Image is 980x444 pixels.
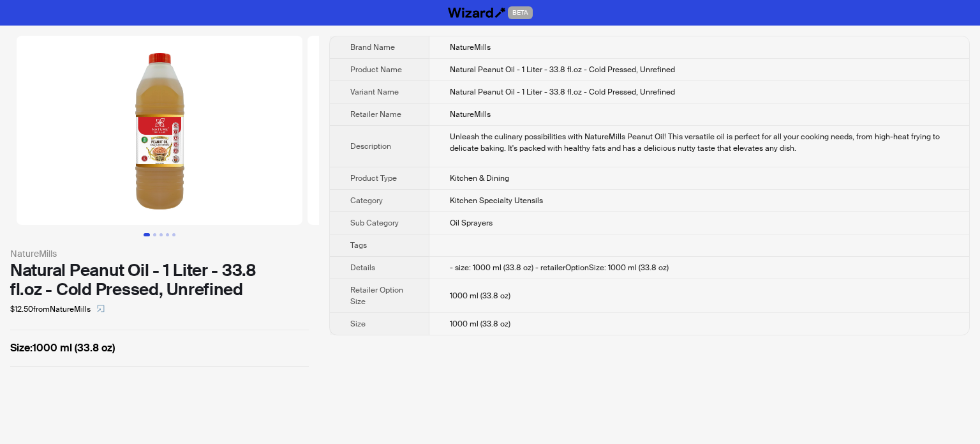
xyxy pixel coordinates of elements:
[350,218,399,228] span: Sub Category
[153,233,156,236] button: Go to slide 2
[350,195,383,206] span: Category
[10,341,309,356] label: 1000 ml (33.8 oz)
[17,36,302,225] img: Natural Peanut Oil - 1 Liter - 33.8 fl.oz - Cold Pressed, Unrefined Natural Peanut Oil - 1 Liter ...
[450,291,510,301] span: 1000 ml (33.8 oz)
[350,87,399,97] span: Variant Name
[166,233,169,236] button: Go to slide 4
[350,240,367,250] span: Tags
[450,131,949,154] div: Unleash the culinary possibilities with NatureMills Peanut Oil! This versatile oil is perfect for...
[350,285,403,307] span: Retailer Option Size
[450,87,675,97] span: Natural Peanut Oil - 1 Liter - 33.8 fl.oz - Cold Pressed, Unrefined
[450,218,493,228] span: Oil Sprayers
[172,233,175,236] button: Go to slide 5
[450,65,675,75] span: Natural Peanut Oil - 1 Liter - 33.8 fl.oz - Cold Pressed, Unrefined
[450,263,669,273] span: - size: 1000 ml (33.8 oz) - retailerOptionSize: 1000 ml (33.8 oz)
[10,247,309,261] div: NatureMills
[10,341,33,355] span: Size :
[350,173,397,183] span: Product Type
[308,36,593,225] img: Natural Peanut Oil - 1 Liter - 33.8 fl.oz - Cold Pressed, Unrefined Natural Peanut Oil - 1 Liter ...
[350,65,402,75] span: Product Name
[450,109,491,119] span: NatureMills
[350,141,391,151] span: Description
[508,6,533,19] span: BETA
[97,305,105,312] span: select
[160,233,163,236] button: Go to slide 3
[450,319,510,329] span: 1000 ml (33.8 oz)
[450,195,543,206] span: Kitchen Specialty Utensils
[350,319,366,329] span: Size
[450,173,509,183] span: Kitchen & Dining
[350,263,375,273] span: Details
[10,299,309,319] div: $12.50 from NatureMills
[350,109,401,119] span: Retailer Name
[350,42,395,52] span: Brand Name
[450,42,491,52] span: NatureMills
[10,261,309,299] div: Natural Peanut Oil - 1 Liter - 33.8 fl.oz - Cold Pressed, Unrefined
[144,233,150,236] button: Go to slide 1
